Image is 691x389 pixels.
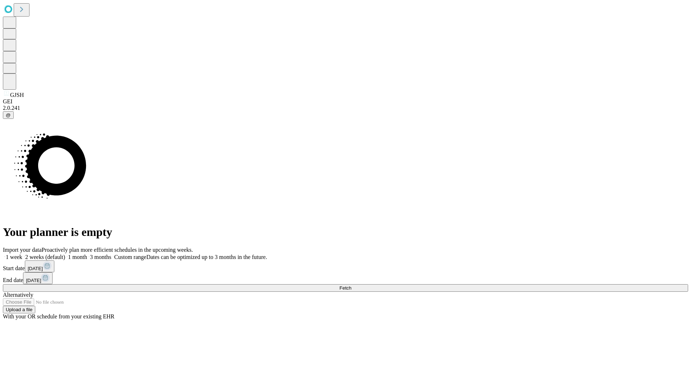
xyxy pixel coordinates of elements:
span: [DATE] [28,266,43,271]
button: [DATE] [23,272,53,284]
div: GEI [3,98,688,105]
span: 3 months [90,254,111,260]
div: 2.0.241 [3,105,688,111]
span: 1 week [6,254,22,260]
span: Import your data [3,247,42,253]
button: Fetch [3,284,688,292]
button: [DATE] [25,260,54,272]
span: [DATE] [26,278,41,283]
span: Dates can be optimized up to 3 months in the future. [146,254,267,260]
span: 2 weeks (default) [25,254,65,260]
span: 1 month [68,254,87,260]
div: End date [3,272,688,284]
button: Upload a file [3,306,35,313]
span: With your OR schedule from your existing EHR [3,313,114,319]
span: @ [6,112,11,118]
span: GJSH [10,92,24,98]
span: Alternatively [3,292,33,298]
button: @ [3,111,14,119]
span: Proactively plan more efficient schedules in the upcoming weeks. [42,247,193,253]
span: Custom range [114,254,146,260]
div: Start date [3,260,688,272]
span: Fetch [339,285,351,291]
h1: Your planner is empty [3,225,688,239]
